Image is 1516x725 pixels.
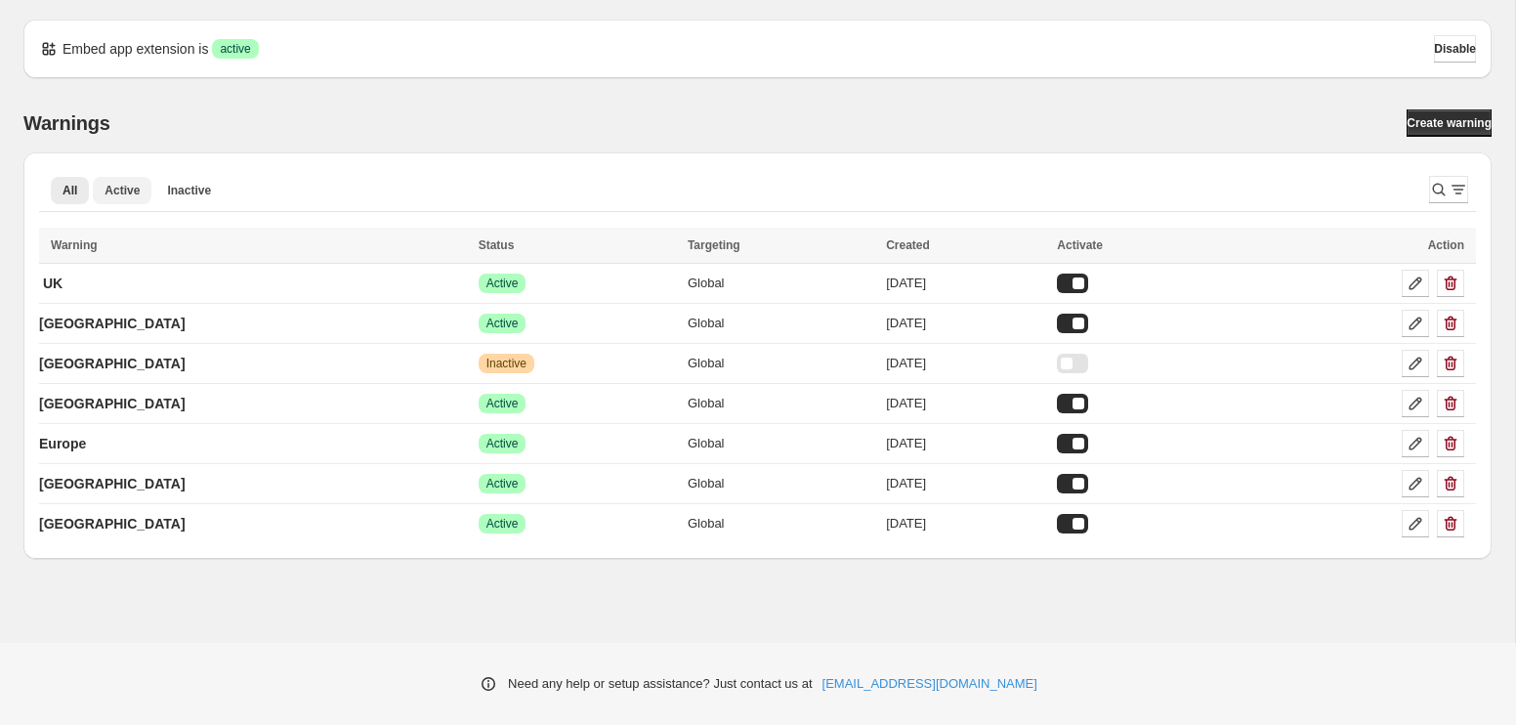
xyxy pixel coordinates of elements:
[39,508,186,539] a: [GEOGRAPHIC_DATA]
[688,474,874,493] div: Global
[63,39,208,59] p: Embed app extension is
[486,516,519,532] span: Active
[486,316,519,331] span: Active
[486,476,519,491] span: Active
[886,274,1045,293] div: [DATE]
[688,514,874,533] div: Global
[23,111,110,135] h2: Warnings
[1428,238,1464,252] span: Action
[688,354,874,373] div: Global
[1434,35,1476,63] button: Disable
[39,348,186,379] a: [GEOGRAPHIC_DATA]
[688,434,874,453] div: Global
[886,314,1045,333] div: [DATE]
[39,268,66,299] a: UK
[1429,176,1468,203] button: Search and filter results
[220,41,250,57] span: active
[886,514,1045,533] div: [DATE]
[688,394,874,413] div: Global
[886,394,1045,413] div: [DATE]
[39,388,186,419] a: [GEOGRAPHIC_DATA]
[886,434,1045,453] div: [DATE]
[1434,41,1476,57] span: Disable
[39,308,186,339] a: [GEOGRAPHIC_DATA]
[51,238,98,252] span: Warning
[39,474,186,493] p: [GEOGRAPHIC_DATA]
[39,354,186,373] p: [GEOGRAPHIC_DATA]
[39,314,186,333] p: [GEOGRAPHIC_DATA]
[486,436,519,451] span: Active
[1057,238,1103,252] span: Activate
[39,394,186,413] p: [GEOGRAPHIC_DATA]
[886,238,930,252] span: Created
[486,396,519,411] span: Active
[886,354,1045,373] div: [DATE]
[105,183,140,198] span: Active
[63,183,77,198] span: All
[822,674,1037,694] a: [EMAIL_ADDRESS][DOMAIN_NAME]
[886,474,1045,493] div: [DATE]
[688,274,874,293] div: Global
[486,356,526,371] span: Inactive
[39,514,186,533] p: [GEOGRAPHIC_DATA]
[39,434,86,453] p: Europe
[39,468,186,499] a: [GEOGRAPHIC_DATA]
[486,276,519,291] span: Active
[39,428,86,459] a: Europe
[167,183,211,198] span: Inactive
[688,238,740,252] span: Targeting
[1407,109,1492,137] a: Create warning
[1407,115,1492,131] span: Create warning
[688,314,874,333] div: Global
[43,274,63,293] p: UK
[479,238,515,252] span: Status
